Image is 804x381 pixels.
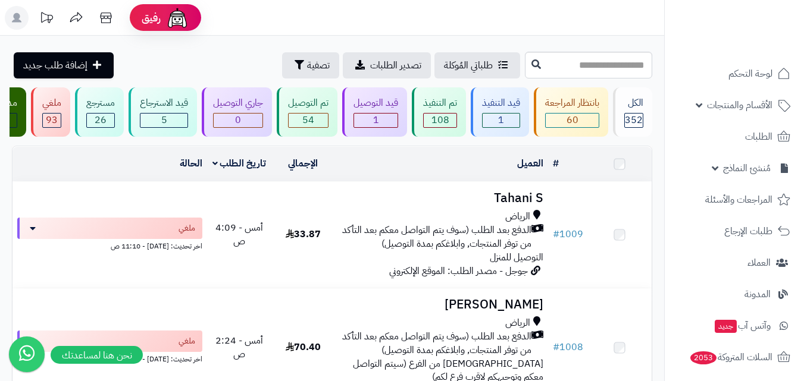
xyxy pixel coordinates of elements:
[624,96,643,110] div: الكل
[672,122,797,151] a: الطلبات
[724,223,772,240] span: طلبات الإرجاع
[690,351,717,364] span: 2053
[353,96,398,110] div: قيد التوصيل
[212,156,267,171] a: تاريخ الطلب
[689,349,772,366] span: السلات المتروكة
[483,114,520,127] div: 1
[17,239,202,251] div: اخر تحديث: [DATE] - 11:10 ص
[87,114,114,127] div: 26
[213,96,263,110] div: جاري التوصيل
[46,113,58,127] span: 93
[282,52,339,78] button: تصفية
[553,156,559,171] a: #
[728,65,772,82] span: لوحة التحكم
[553,340,559,354] span: #
[723,160,771,177] span: مُنشئ النماذج
[286,340,321,354] span: 70.40
[553,227,559,241] span: #
[302,113,314,127] span: 54
[43,114,61,127] div: 93
[214,114,262,127] div: 0
[180,156,202,171] a: الحالة
[423,96,457,110] div: تم التنفيذ
[715,320,737,333] span: جديد
[482,96,520,110] div: قيد التنفيذ
[672,248,797,277] a: العملاء
[468,87,531,137] a: قيد التنفيذ 1
[498,113,504,127] span: 1
[553,340,583,354] a: #1008
[546,114,599,127] div: 60
[340,330,531,357] span: الدفع بعد الطلب (سوف يتم التواصل معكم بعد التأكد من توفر المنتجات, وابلاغكم بمدة التوصيل)
[672,59,797,88] a: لوحة التحكم
[672,311,797,340] a: وآتس آبجديد
[545,96,599,110] div: بانتظار المراجعة
[140,114,187,127] div: 5
[161,113,167,127] span: 5
[424,114,456,127] div: 108
[354,114,398,127] div: 1
[95,113,107,127] span: 26
[672,343,797,371] a: السلات المتروكة2053
[625,113,643,127] span: 352
[517,156,543,171] a: العميل
[505,316,530,330] span: الرياض
[286,227,321,241] span: 33.87
[744,286,771,303] span: المدونة
[505,210,530,223] span: الرياض
[142,11,161,25] span: رفيق
[340,87,409,137] a: قيد التوصيل 1
[611,87,655,137] a: الكل352
[553,227,583,241] a: #1009
[307,58,330,73] span: تصفية
[215,333,263,361] span: أمس - 2:24 ص
[165,6,189,30] img: ai-face.png
[126,87,199,137] a: قيد الاسترجاع 5
[289,114,328,127] div: 54
[434,52,520,78] a: طلباتي المُوكلة
[340,191,543,205] h3: Tahani S
[29,87,73,137] a: ملغي 93
[707,97,772,114] span: الأقسام والمنتجات
[32,6,61,33] a: تحديثات المنصة
[179,222,195,234] span: ملغي
[288,156,318,171] a: الإجمالي
[567,113,578,127] span: 60
[140,96,188,110] div: قيد الاسترجاع
[672,280,797,308] a: المدونة
[23,58,87,73] span: إضافة طلب جديد
[199,87,274,137] a: جاري التوصيل 0
[373,113,379,127] span: 1
[288,96,329,110] div: تم التوصيل
[672,185,797,214] a: المراجعات والأسئلة
[431,113,449,127] span: 108
[340,223,531,251] span: الدفع بعد الطلب (سوف يتم التواصل معكم بعد التأكد من توفر المنتجات, وابلاغكم بمدة التوصيل)
[179,335,195,347] span: ملغي
[86,96,115,110] div: مسترجع
[340,298,543,311] h3: [PERSON_NAME]
[714,317,771,334] span: وآتس آب
[672,217,797,245] a: طلبات الإرجاع
[409,87,468,137] a: تم التنفيذ 108
[490,250,543,265] span: التوصيل للمنزل
[370,58,421,73] span: تصدير الطلبات
[73,87,126,137] a: مسترجع 26
[745,128,772,145] span: الطلبات
[705,191,772,208] span: المراجعات والأسئلة
[389,264,528,278] span: جوجل - مصدر الطلب: الموقع الإلكتروني
[531,87,611,137] a: بانتظار المراجعة 60
[343,52,431,78] a: تصدير الطلبات
[444,58,493,73] span: طلباتي المُوكلة
[42,96,61,110] div: ملغي
[215,221,263,248] span: أمس - 4:09 ص
[747,254,771,271] span: العملاء
[235,113,241,127] span: 0
[274,87,340,137] a: تم التوصيل 54
[14,52,114,78] a: إضافة طلب جديد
